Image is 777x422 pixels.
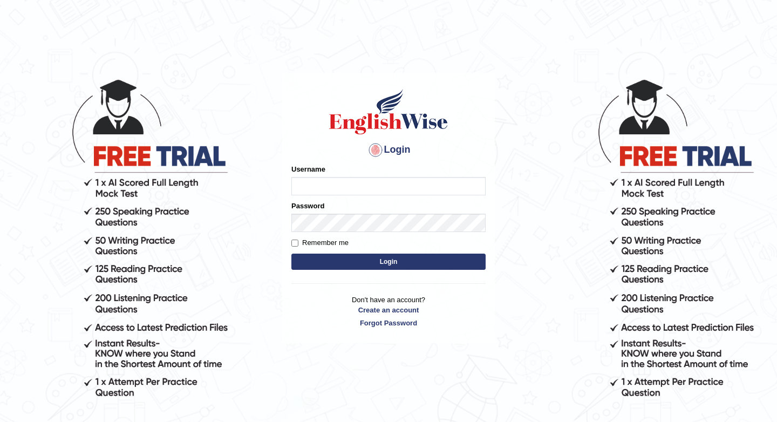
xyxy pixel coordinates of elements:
input: Remember me [291,240,298,247]
a: Forgot Password [291,318,486,328]
a: Create an account [291,305,486,315]
p: Don't have an account? [291,295,486,328]
label: Remember me [291,237,349,248]
h4: Login [291,141,486,159]
img: Logo of English Wise sign in for intelligent practice with AI [327,87,450,136]
label: Password [291,201,324,211]
label: Username [291,164,325,174]
button: Login [291,254,486,270]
